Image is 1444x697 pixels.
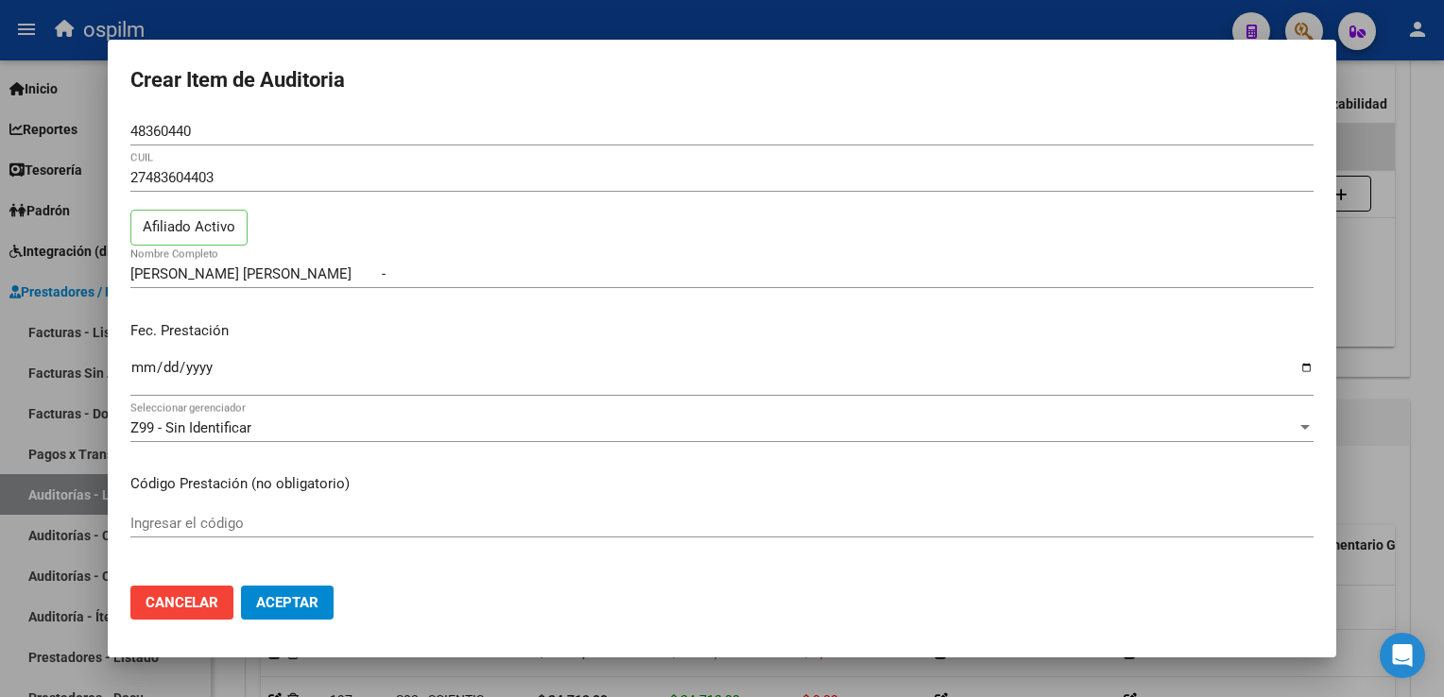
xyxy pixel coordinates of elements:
button: Cancelar [130,586,233,620]
p: Código Prestación (no obligatorio) [130,473,1314,495]
span: Cancelar [146,594,218,611]
button: Aceptar [241,586,334,620]
div: Open Intercom Messenger [1380,633,1425,678]
p: Fec. Prestación [130,320,1314,342]
span: Z99 - Sin Identificar [130,419,251,436]
span: Aceptar [256,594,318,611]
p: Afiliado Activo [130,210,248,246]
p: Precio [130,569,1314,591]
h2: Crear Item de Auditoria [130,62,1314,98]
